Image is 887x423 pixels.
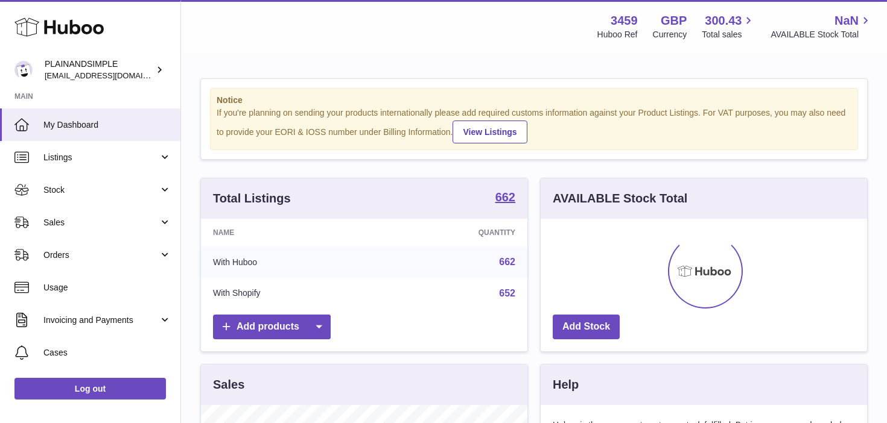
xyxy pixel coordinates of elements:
div: Huboo Ref [597,29,638,40]
div: If you're planning on sending your products internationally please add required customs informati... [217,107,851,143]
h3: Total Listings [213,190,291,207]
span: NaN [835,13,859,29]
a: Add Stock [553,315,620,339]
span: Listings [43,152,159,163]
th: Quantity [377,219,527,246]
div: Currency [653,29,687,40]
h3: AVAILABLE Stock Total [553,190,687,207]
h3: Help [553,377,579,393]
a: 662 [499,257,515,267]
img: duco@plainandsimple.com [14,61,33,79]
a: NaN AVAILABLE Stock Total [771,13,873,40]
span: Cases [43,347,171,359]
span: Orders [43,249,159,261]
span: Usage [43,282,171,293]
span: My Dashboard [43,119,171,131]
span: [EMAIL_ADDRESS][DOMAIN_NAME] [45,70,177,80]
th: Name [201,219,377,246]
a: 662 [495,191,515,205]
span: Sales [43,217,159,228]
span: Invoicing and Payments [43,315,159,326]
div: PLAINANDSIMPLE [45,58,153,81]
span: AVAILABLE Stock Total [771,29,873,40]
span: Total sales [702,29,755,40]
a: View Listings [453,121,527,143]
h3: Sales [213,377,244,393]
strong: Notice [217,95,851,106]
a: 652 [499,288,515,298]
a: Add products [213,315,331,339]
span: 300.43 [705,13,742,29]
td: With Shopify [201,278,377,309]
span: Stock [43,184,159,196]
strong: GBP [661,13,687,29]
a: Log out [14,378,166,399]
strong: 662 [495,191,515,203]
strong: 3459 [611,13,638,29]
td: With Huboo [201,246,377,278]
a: 300.43 Total sales [702,13,755,40]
